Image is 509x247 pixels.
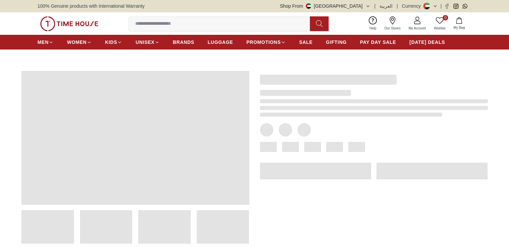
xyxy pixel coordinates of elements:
a: GIFTING [326,36,347,48]
span: My Bag [451,25,468,30]
a: Help [365,15,380,32]
span: 100% Genuine products with International Warranty [37,3,145,9]
a: KIDS [105,36,122,48]
span: PROMOTIONS [246,39,281,46]
span: PAY DAY SALE [360,39,396,46]
span: BRANDS [173,39,194,46]
a: SALE [299,36,313,48]
a: Instagram [453,4,458,9]
span: Help [367,26,379,31]
span: | [440,3,442,9]
a: WOMEN [67,36,92,48]
span: 0 [443,15,448,20]
a: BRANDS [173,36,194,48]
span: KIDS [105,39,117,46]
span: UNISEX [136,39,154,46]
a: Facebook [444,4,449,9]
span: Wishlist [431,26,448,31]
a: Our Stores [380,15,405,32]
a: LUGGAGE [208,36,233,48]
a: UNISEX [136,36,159,48]
span: WOMEN [67,39,87,46]
a: [DATE] DEALS [410,36,445,48]
a: PROMOTIONS [246,36,286,48]
img: United Arab Emirates [306,3,311,9]
button: العربية [379,3,393,9]
span: [DATE] DEALS [410,39,445,46]
span: | [374,3,376,9]
span: LUGGAGE [208,39,233,46]
a: MEN [37,36,54,48]
a: Whatsapp [462,4,468,9]
a: 0Wishlist [430,15,449,32]
span: GIFTING [326,39,347,46]
span: | [397,3,398,9]
span: Our Stores [382,26,403,31]
a: PAY DAY SALE [360,36,396,48]
button: My Bag [449,16,469,31]
button: Shop From[GEOGRAPHIC_DATA] [280,3,370,9]
img: ... [40,16,98,31]
span: MEN [37,39,49,46]
span: My Account [406,26,429,31]
span: SALE [299,39,313,46]
div: Currency [402,3,424,9]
